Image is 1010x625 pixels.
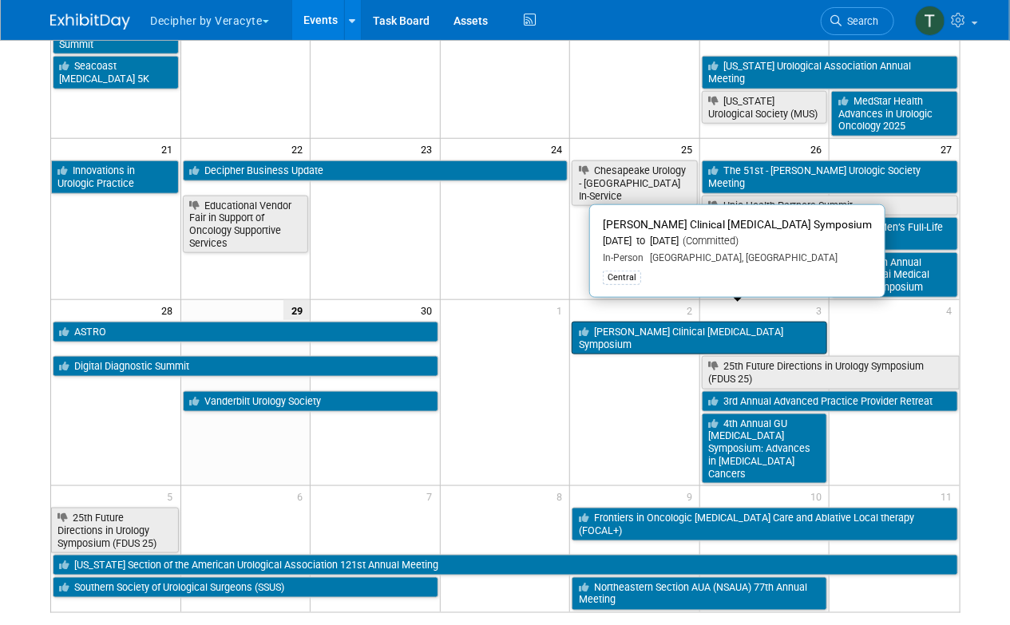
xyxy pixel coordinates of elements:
a: Digital Diagnostic Summit [53,356,438,377]
a: Southern Society of Urological Surgeons (SSUS) [53,577,438,598]
span: 7 [426,486,440,506]
a: 25th Future Directions in Urology Symposium (FDUS 25) [51,508,179,553]
span: 10 [809,486,829,506]
span: [GEOGRAPHIC_DATA], [GEOGRAPHIC_DATA] [644,252,838,263]
span: 5 [166,486,180,506]
span: [PERSON_NAME] Clinical [MEDICAL_DATA] Symposium [603,218,872,231]
a: Northeastern Section AUA (NSAUA) 77th Annual Meeting [572,577,827,610]
img: ExhibitDay [50,14,130,30]
a: Chesapeake Urology - [GEOGRAPHIC_DATA] In-Service [572,160,698,206]
a: [US_STATE] Section of the American Urological Association 121st Annual Meeting [53,555,958,576]
a: Frontiers in Oncologic [MEDICAL_DATA] Care and Ablative Local therapy (FOCAL+) [572,508,957,540]
a: Decipher Business Update [183,160,568,181]
span: 4 [945,300,960,320]
a: 25th Future Directions in Urology Symposium (FDUS 25) [702,356,960,389]
a: Educational Vendor Fair in Support of Oncology Supportive Services [183,196,309,254]
span: 6 [295,486,310,506]
span: 8 [555,486,569,506]
span: (Committed) [679,235,739,247]
a: MedStar Health Advances in Urologic Oncology 2025 [831,91,957,136]
a: ASTRO [53,322,438,342]
div: [DATE] to [DATE] [603,235,872,248]
span: 11 [940,486,960,506]
a: Unio Health Partners Summit [702,196,958,216]
a: [US_STATE] Urological Society (MUS) [702,91,828,124]
a: Vanderbilt Urology Society [183,391,438,412]
span: 23 [420,139,440,159]
a: 4th Annual GU [MEDICAL_DATA] Symposium: Advances in [MEDICAL_DATA] Cancers [702,413,828,485]
a: The 51st - [PERSON_NAME] Urologic Society Meeting [702,160,958,193]
span: 9 [685,486,699,506]
div: Central [603,271,641,285]
span: 26 [809,139,829,159]
span: 25 [679,139,699,159]
span: 29 [283,300,310,320]
span: 22 [290,139,310,159]
img: Tony Alvarado [915,6,945,36]
a: [PERSON_NAME] Clinical [MEDICAL_DATA] Symposium [572,322,827,354]
a: Innovations in Urologic Practice [51,160,179,193]
a: The 7th Annual Mount Sinai Medical Center Symposium [831,252,957,298]
span: 1 [555,300,569,320]
a: Search [821,7,894,35]
a: 2025 Men’s Full-Life Summit [831,217,957,250]
span: 27 [940,139,960,159]
span: 3 [814,300,829,320]
span: Search [842,15,879,27]
span: 21 [160,139,180,159]
a: Seacoast [MEDICAL_DATA] 5K [53,56,179,89]
span: 28 [160,300,180,320]
span: 24 [549,139,569,159]
span: In-Person [603,252,644,263]
a: [US_STATE] Urological Association Annual Meeting [702,56,958,89]
a: 3rd Annual Advanced Practice Provider Retreat [702,391,958,412]
span: 2 [685,300,699,320]
span: 30 [420,300,440,320]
